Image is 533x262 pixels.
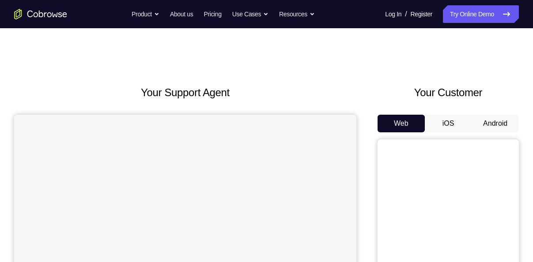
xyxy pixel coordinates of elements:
a: Go to the home page [14,9,67,19]
span: / [405,9,407,19]
a: About us [170,5,193,23]
a: Try Online Demo [443,5,519,23]
button: Product [132,5,159,23]
h2: Your Support Agent [14,85,356,101]
a: Pricing [204,5,221,23]
h2: Your Customer [378,85,519,101]
button: Android [472,115,519,132]
a: Log In [385,5,401,23]
button: Web [378,115,425,132]
button: Use Cases [232,5,268,23]
a: Register [411,5,432,23]
button: Resources [279,5,315,23]
button: iOS [425,115,472,132]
